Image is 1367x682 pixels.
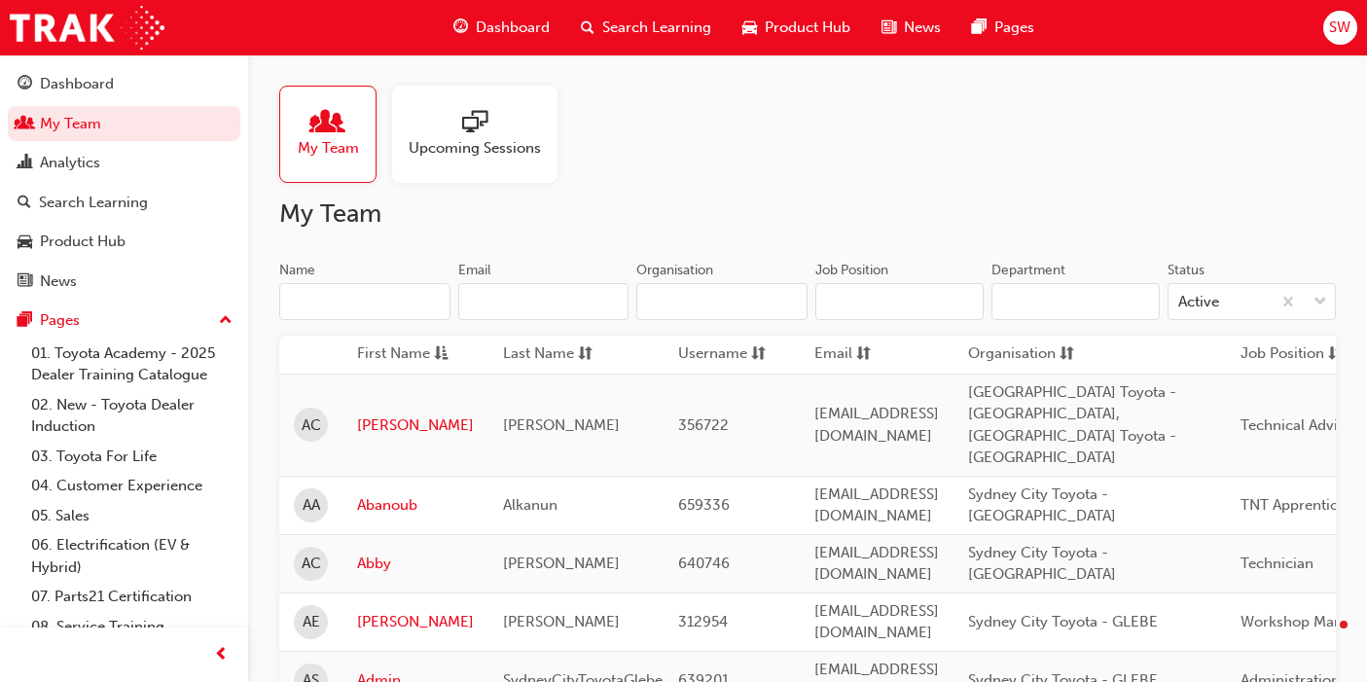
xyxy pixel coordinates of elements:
[503,555,620,572] span: [PERSON_NAME]
[578,342,593,367] span: sorting-icon
[18,233,32,251] span: car-icon
[994,17,1034,39] span: Pages
[303,611,320,633] span: AE
[409,137,541,160] span: Upcoming Sessions
[565,8,727,48] a: search-iconSearch Learning
[298,137,359,160] span: My Team
[303,494,320,517] span: AA
[279,283,450,320] input: Name
[357,414,474,437] a: [PERSON_NAME]
[18,195,31,212] span: search-icon
[678,416,729,434] span: 356722
[602,17,711,39] span: Search Learning
[8,264,240,300] a: News
[956,8,1050,48] a: pages-iconPages
[18,76,32,93] span: guage-icon
[856,342,871,367] span: sorting-icon
[727,8,866,48] a: car-iconProduct Hub
[636,261,713,280] div: Organisation
[392,86,573,183] a: Upcoming Sessions
[8,224,240,260] a: Product Hub
[814,544,939,584] span: [EMAIL_ADDRESS][DOMAIN_NAME]
[1313,290,1327,315] span: down-icon
[815,261,888,280] div: Job Position
[814,485,939,525] span: [EMAIL_ADDRESS][DOMAIN_NAME]
[1060,342,1074,367] span: sorting-icon
[23,442,240,472] a: 03. Toyota For Life
[315,110,341,137] span: people-icon
[636,283,808,320] input: Organisation
[39,192,148,214] div: Search Learning
[678,496,730,514] span: 659336
[751,342,766,367] span: sorting-icon
[23,612,240,642] a: 08. Service Training
[1241,555,1313,572] span: Technician
[8,303,240,339] button: Pages
[1241,416,1359,434] span: Technical Advisor
[503,613,620,630] span: [PERSON_NAME]
[18,155,32,172] span: chart-icon
[742,16,757,40] span: car-icon
[458,261,491,280] div: Email
[462,110,487,137] span: sessionType_ONLINE_URL-icon
[1241,342,1324,367] span: Job Position
[1323,11,1357,45] button: SW
[438,8,565,48] a: guage-iconDashboard
[8,185,240,221] a: Search Learning
[23,471,240,501] a: 04. Customer Experience
[18,312,32,330] span: pages-icon
[814,405,939,445] span: [EMAIL_ADDRESS][DOMAIN_NAME]
[8,66,240,102] a: Dashboard
[10,6,164,50] img: Trak
[40,309,80,332] div: Pages
[476,17,550,39] span: Dashboard
[1178,291,1219,313] div: Active
[814,342,921,367] button: Emailsorting-icon
[678,555,730,572] span: 640746
[991,283,1160,320] input: Department
[503,416,620,434] span: [PERSON_NAME]
[581,16,594,40] span: search-icon
[302,553,321,575] span: AC
[23,582,240,612] a: 07. Parts21 Certification
[279,86,392,183] a: My Team
[678,613,728,630] span: 312954
[968,613,1158,630] span: Sydney City Toyota - GLEBE
[302,414,321,437] span: AC
[357,342,430,367] span: First Name
[214,643,229,667] span: prev-icon
[458,283,630,320] input: Email
[968,485,1116,525] span: Sydney City Toyota - [GEOGRAPHIC_DATA]
[8,145,240,181] a: Analytics
[503,342,610,367] button: Last Namesorting-icon
[678,342,785,367] button: Usernamesorting-icon
[219,308,233,334] span: up-icon
[40,152,100,174] div: Analytics
[357,494,474,517] a: Abanoub
[972,16,987,40] span: pages-icon
[765,17,850,39] span: Product Hub
[1329,17,1350,39] span: SW
[904,17,941,39] span: News
[357,611,474,633] a: [PERSON_NAME]
[40,73,114,95] div: Dashboard
[8,62,240,303] button: DashboardMy TeamAnalyticsSearch LearningProduct HubNews
[503,496,558,514] span: Alkanun
[23,501,240,531] a: 05. Sales
[279,198,1336,230] h2: My Team
[40,270,77,293] div: News
[678,342,747,367] span: Username
[814,342,852,367] span: Email
[1241,342,1348,367] button: Job Positionsorting-icon
[453,16,468,40] span: guage-icon
[968,544,1116,584] span: Sydney City Toyota - [GEOGRAPHIC_DATA]
[1301,616,1348,663] iframe: Intercom live chat
[23,530,240,582] a: 06. Electrification (EV & Hybrid)
[503,342,574,367] span: Last Name
[23,390,240,442] a: 02. New - Toyota Dealer Induction
[8,106,240,142] a: My Team
[40,231,126,253] div: Product Hub
[814,602,939,642] span: [EMAIL_ADDRESS][DOMAIN_NAME]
